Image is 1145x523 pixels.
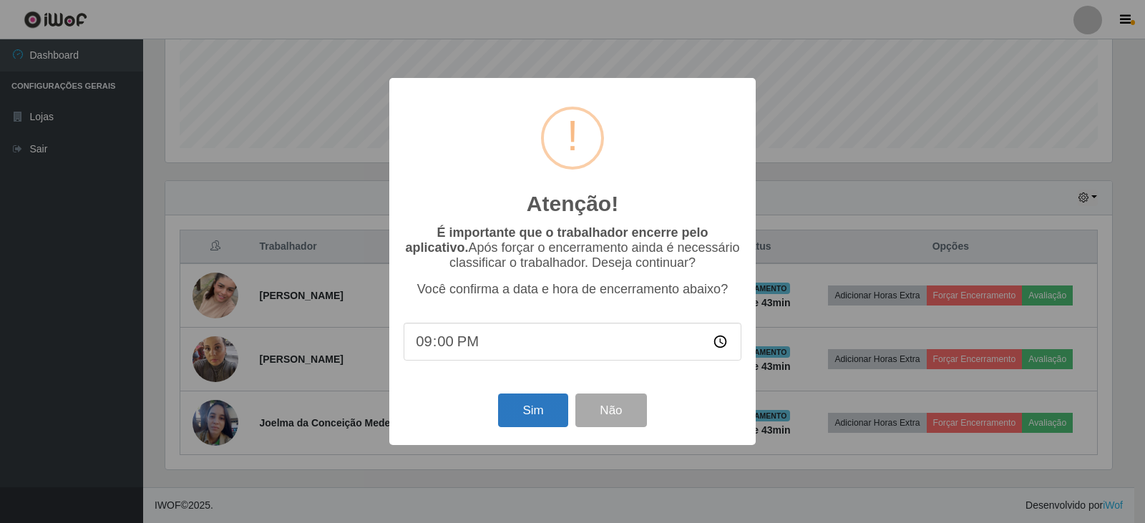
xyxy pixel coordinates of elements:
b: É importante que o trabalhador encerre pelo aplicativo. [405,225,708,255]
button: Não [575,394,646,427]
p: Após forçar o encerramento ainda é necessário classificar o trabalhador. Deseja continuar? [404,225,741,270]
h2: Atenção! [527,191,618,217]
button: Sim [498,394,567,427]
p: Você confirma a data e hora de encerramento abaixo? [404,282,741,297]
